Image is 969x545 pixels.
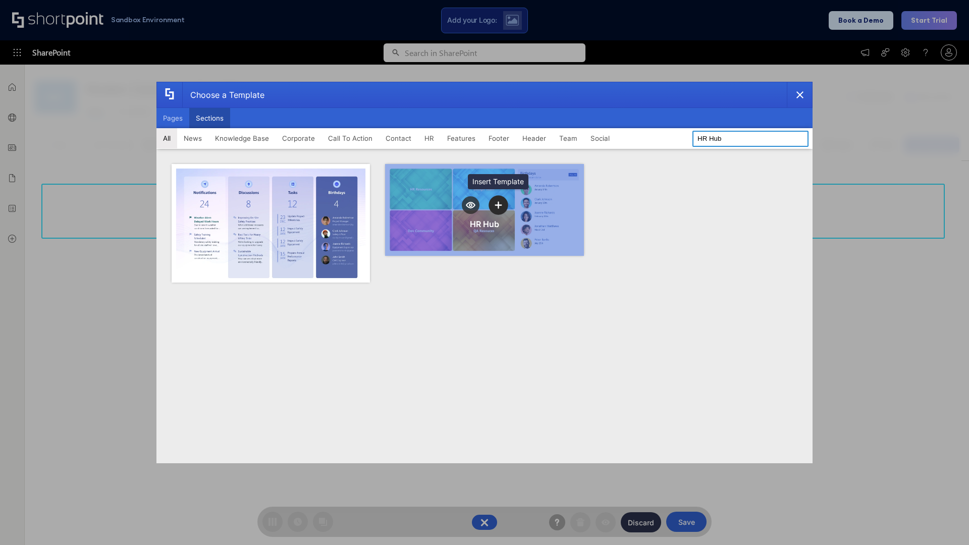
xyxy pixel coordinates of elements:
button: Header [516,128,553,148]
div: Choose a Template [182,82,264,107]
button: News [177,128,208,148]
button: Social [584,128,616,148]
iframe: Chat Widget [919,497,969,545]
button: Pages [156,108,189,128]
button: Team [553,128,584,148]
button: Features [441,128,482,148]
button: All [156,128,177,148]
div: HR Hub [470,219,499,229]
button: Contact [379,128,418,148]
div: template selector [156,82,813,463]
button: Call To Action [321,128,379,148]
button: Footer [482,128,516,148]
button: Knowledge Base [208,128,276,148]
button: Sections [189,108,230,128]
input: Search [692,131,809,147]
button: HR [418,128,441,148]
button: Corporate [276,128,321,148]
